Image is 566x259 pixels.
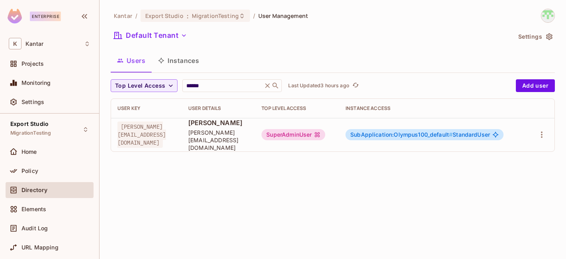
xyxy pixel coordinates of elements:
[21,244,59,251] span: URL Mapping
[117,105,176,112] div: User Key
[350,131,453,138] span: SubApplication:Olympus100_default
[9,38,21,49] span: K
[186,13,189,19] span: :
[253,12,255,20] li: /
[449,131,453,138] span: #
[111,79,178,92] button: Top Level Access
[262,105,333,112] div: Top Level Access
[516,79,555,92] button: Add user
[21,80,51,86] span: Monitoring
[111,29,190,42] button: Default Tenant
[258,12,308,20] span: User Management
[541,9,554,22] img: Devesh.Kumar@Kantar.com
[117,122,166,148] span: [PERSON_NAME][EMAIL_ADDRESS][DOMAIN_NAME]
[114,12,132,20] span: the active workspace
[21,225,48,232] span: Audit Log
[515,30,555,43] button: Settings
[352,82,359,90] span: refresh
[21,99,44,105] span: Settings
[152,51,205,71] button: Instances
[21,149,37,155] span: Home
[21,168,38,174] span: Policy
[30,12,61,21] div: Enterprise
[349,81,361,90] span: Click to refresh data
[351,81,361,90] button: refresh
[188,129,249,151] span: [PERSON_NAME][EMAIL_ADDRESS][DOMAIN_NAME]
[188,105,249,112] div: User Details
[350,131,490,138] span: StandardUser
[345,105,520,112] div: Instance Access
[192,12,239,20] span: MigrationTesting
[145,12,183,20] span: Export Studio
[8,9,22,24] img: SReyMgAAAABJRU5ErkJggg==
[25,41,43,47] span: Workspace: Kantar
[21,206,46,212] span: Elements
[21,187,47,193] span: Directory
[115,81,165,91] span: Top Level Access
[135,12,137,20] li: /
[10,121,49,127] span: Export Studio
[111,51,152,71] button: Users
[288,82,349,89] p: Last Updated 3 hours ago
[10,130,51,136] span: MigrationTesting
[262,129,325,140] div: SuperAdminUser
[188,118,249,127] span: [PERSON_NAME]
[21,61,44,67] span: Projects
